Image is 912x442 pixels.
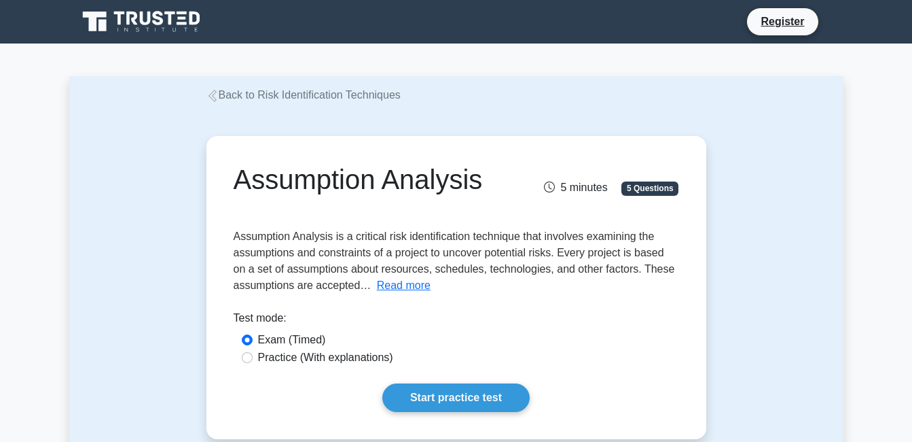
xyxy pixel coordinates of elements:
span: 5 Questions [621,182,678,195]
a: Back to Risk Identification Techniques [206,89,401,101]
label: Exam (Timed) [258,332,326,348]
a: Start practice test [382,384,530,412]
h1: Assumption Analysis [234,163,525,196]
button: Read more [377,277,431,294]
label: Practice (With explanations) [258,350,393,366]
span: 5 minutes [544,182,607,193]
a: Register [752,13,812,30]
div: Test mode: [234,310,679,332]
span: Assumption Analysis is a critical risk identification technique that involves examining the assum... [234,231,675,291]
